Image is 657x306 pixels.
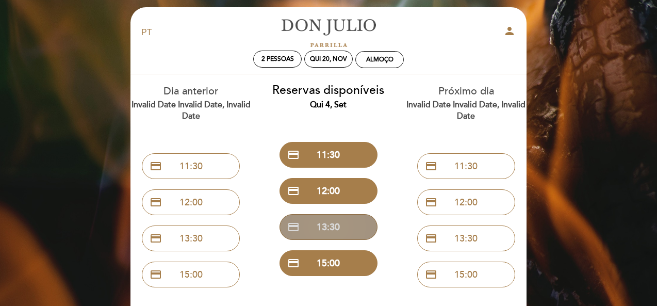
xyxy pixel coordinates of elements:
[280,214,377,240] button: credit_card 13:30
[287,185,300,197] span: credit_card
[417,262,515,287] button: credit_card 15:00
[130,84,252,122] div: Dia anterior
[280,178,377,204] button: credit_card 12:00
[280,142,377,168] button: credit_card 11:30
[130,99,252,123] div: Invalid date Invalid date, Invalid date
[261,55,294,63] span: 2 pessoas
[150,160,162,172] span: credit_card
[425,196,437,208] span: credit_card
[287,221,300,233] span: credit_card
[425,160,437,172] span: credit_card
[150,232,162,245] span: credit_card
[142,189,240,215] button: credit_card 12:00
[310,55,347,63] div: Qui 20, nov
[287,149,300,161] span: credit_card
[150,196,162,208] span: credit_card
[142,153,240,179] button: credit_card 11:30
[268,99,390,111] div: Qui 4, set
[417,226,515,251] button: credit_card 13:30
[503,25,516,37] i: person
[287,257,300,269] span: credit_card
[417,189,515,215] button: credit_card 12:00
[425,268,437,281] span: credit_card
[142,226,240,251] button: credit_card 13:30
[417,153,515,179] button: credit_card 11:30
[268,82,390,111] div: Reservas disponíveis
[280,250,377,276] button: credit_card 15:00
[264,19,393,47] a: [PERSON_NAME]
[503,25,516,41] button: person
[405,99,527,123] div: Invalid date Invalid date, Invalid date
[405,84,527,122] div: Próximo dia
[150,268,162,281] span: credit_card
[425,232,437,245] span: credit_card
[142,262,240,287] button: credit_card 15:00
[366,56,393,63] div: Almoço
